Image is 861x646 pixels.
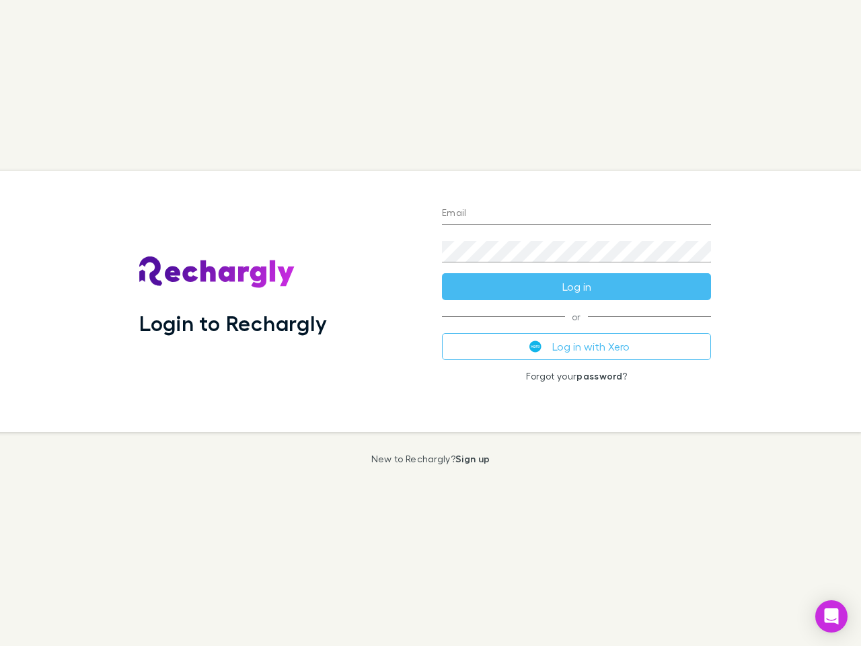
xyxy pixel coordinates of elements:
img: Xero's logo [529,340,541,353]
div: Open Intercom Messenger [815,600,848,633]
h1: Login to Rechargly [139,310,327,336]
a: password [576,370,622,382]
p: Forgot your ? [442,371,711,382]
img: Rechargly's Logo [139,256,295,289]
button: Log in with Xero [442,333,711,360]
button: Log in [442,273,711,300]
a: Sign up [455,453,490,464]
span: or [442,316,711,317]
p: New to Rechargly? [371,454,490,464]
